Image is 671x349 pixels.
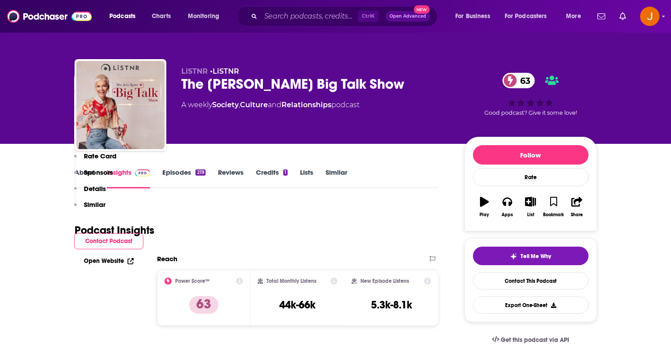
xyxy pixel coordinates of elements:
[266,278,316,284] h2: Total Monthly Listens
[182,9,231,23] button: open menu
[519,191,542,223] button: List
[473,296,589,314] button: Export One-Sheet
[152,10,171,23] span: Charts
[103,9,147,23] button: open menu
[239,101,240,109] span: ,
[326,168,347,188] a: Similar
[279,298,315,311] h3: 44k-66k
[565,191,588,223] button: Share
[501,336,569,344] span: Get this podcast via API
[505,10,547,23] span: For Podcasters
[175,278,210,284] h2: Power Score™
[473,191,496,223] button: Play
[480,212,489,218] div: Play
[210,67,239,75] span: •
[473,272,589,289] a: Contact This Podcast
[358,11,379,22] span: Ctrl K
[390,14,426,19] span: Open Advanced
[521,253,551,260] span: Tell Me Why
[188,10,219,23] span: Monitoring
[189,296,218,314] p: 63
[7,8,92,25] img: Podchaser - Follow, Share and Rate Podcasts
[473,145,589,165] button: Follow
[560,9,592,23] button: open menu
[543,212,564,218] div: Bookmark
[268,101,281,109] span: and
[76,61,165,149] img: The Jess Rowe Big Talk Show
[181,67,208,75] span: LiSTNR
[511,73,535,88] span: 63
[499,9,560,23] button: open menu
[212,101,239,109] a: Society
[157,255,177,263] h2: Reach
[594,9,609,24] a: Show notifications dropdown
[473,168,589,186] div: Rate
[162,168,205,188] a: Episodes219
[84,184,106,193] p: Details
[360,278,409,284] h2: New Episode Listens
[300,168,313,188] a: Lists
[84,168,113,176] p: Sponsors
[455,10,490,23] span: For Business
[465,67,597,122] div: 63Good podcast? Give it some love!
[502,73,535,88] a: 63
[195,169,205,176] div: 219
[571,212,583,218] div: Share
[449,9,501,23] button: open menu
[386,11,430,22] button: Open AdvancedNew
[502,212,513,218] div: Apps
[84,257,134,265] a: Open Website
[146,9,176,23] a: Charts
[261,9,358,23] input: Search podcasts, credits, & more...
[74,184,106,201] button: Details
[283,169,288,176] div: 1
[74,200,105,217] button: Similar
[256,168,288,188] a: Credits1
[414,5,430,14] span: New
[616,9,630,24] a: Show notifications dropdown
[473,247,589,265] button: tell me why sparkleTell Me Why
[484,109,577,116] span: Good podcast? Give it some love!
[640,7,660,26] span: Logged in as justine87181
[281,101,331,109] a: Relationships
[181,100,360,110] div: A weekly podcast
[496,191,519,223] button: Apps
[371,298,412,311] h3: 5.3k-8.1k
[527,212,534,218] div: List
[510,253,517,260] img: tell me why sparkle
[640,7,660,26] img: User Profile
[245,6,446,26] div: Search podcasts, credits, & more...
[109,10,135,23] span: Podcasts
[213,67,239,75] a: LiSTNR
[74,233,143,249] button: Contact Podcast
[240,101,268,109] a: Culture
[640,7,660,26] button: Show profile menu
[74,168,113,184] button: Sponsors
[84,200,105,209] p: Similar
[566,10,581,23] span: More
[218,168,244,188] a: Reviews
[542,191,565,223] button: Bookmark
